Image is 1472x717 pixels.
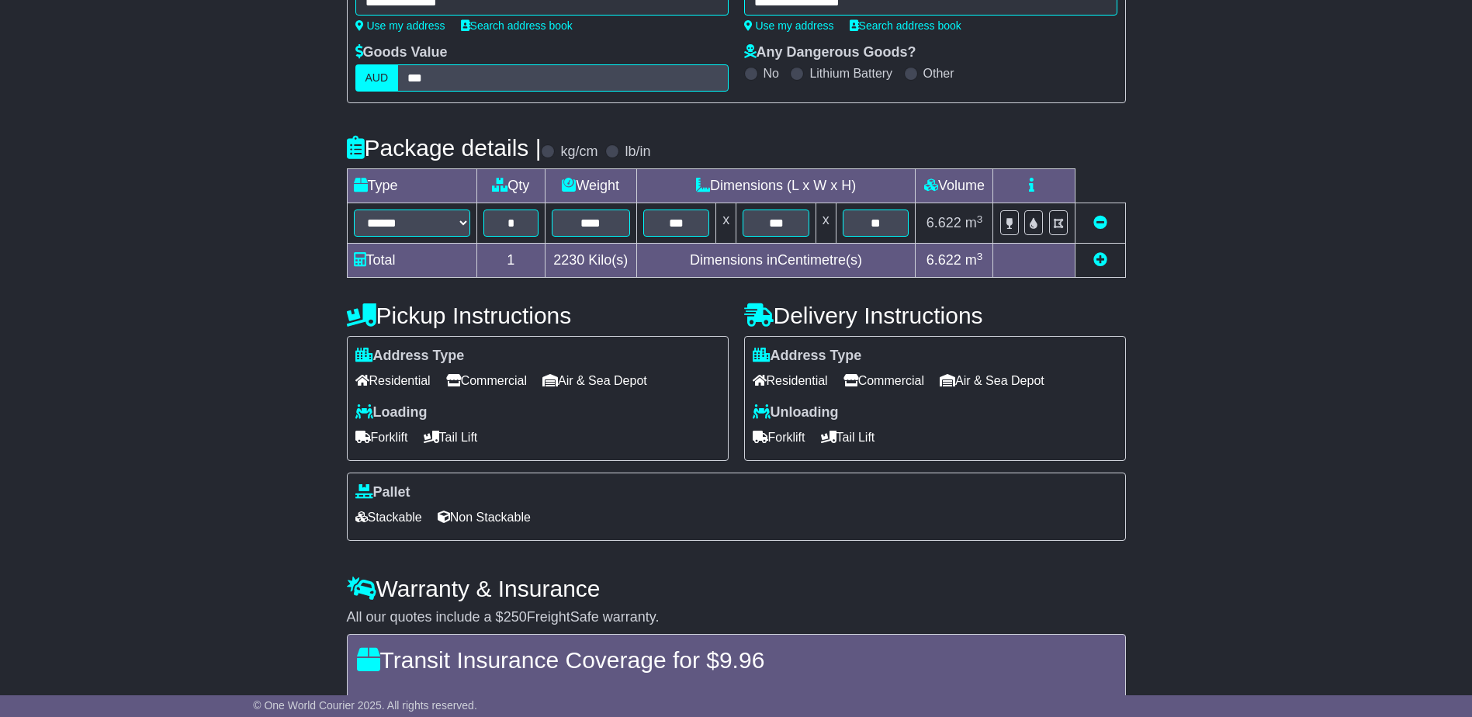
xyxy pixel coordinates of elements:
span: © One World Courier 2025. All rights reserved. [253,699,477,712]
a: Search address book [850,19,961,32]
td: Total [347,244,476,278]
span: 250 [504,609,527,625]
span: 6.622 [926,215,961,230]
label: Address Type [753,348,862,365]
label: Goods Value [355,44,448,61]
td: x [716,203,736,244]
label: kg/cm [560,144,597,161]
td: Type [347,169,476,203]
label: Unloading [753,404,839,421]
h4: Delivery Instructions [744,303,1126,328]
span: 6.622 [926,252,961,268]
span: Residential [753,369,828,393]
span: 2230 [553,252,584,268]
td: Weight [545,169,636,203]
span: Commercial [446,369,527,393]
sup: 3 [977,251,983,262]
a: Add new item [1093,252,1107,268]
span: m [965,215,983,230]
label: AUD [355,64,399,92]
span: Non Stackable [438,505,531,529]
h4: Package details | [347,135,542,161]
td: 1 [476,244,545,278]
label: Other [923,66,954,81]
td: Kilo(s) [545,244,636,278]
h4: Transit Insurance Coverage for $ [357,647,1116,673]
label: Loading [355,404,428,421]
td: Volume [916,169,993,203]
label: lb/in [625,144,650,161]
a: Remove this item [1093,215,1107,230]
label: Address Type [355,348,465,365]
span: Tail Lift [424,425,478,449]
td: Dimensions in Centimetre(s) [636,244,916,278]
span: Tail Lift [821,425,875,449]
span: Air & Sea Depot [542,369,647,393]
div: All our quotes include a $ FreightSafe warranty. [347,609,1126,626]
td: Qty [476,169,545,203]
td: Dimensions (L x W x H) [636,169,916,203]
span: Forklift [753,425,805,449]
span: Forklift [355,425,408,449]
span: Residential [355,369,431,393]
sup: 3 [977,213,983,225]
span: Stackable [355,505,422,529]
h4: Pickup Instructions [347,303,729,328]
a: Use my address [355,19,445,32]
span: Commercial [843,369,924,393]
a: Use my address [744,19,834,32]
label: Pallet [355,484,410,501]
span: 9.96 [719,647,764,673]
span: m [965,252,983,268]
span: Air & Sea Depot [940,369,1044,393]
h4: Warranty & Insurance [347,576,1126,601]
label: No [764,66,779,81]
label: Any Dangerous Goods? [744,44,916,61]
td: x [816,203,836,244]
a: Search address book [461,19,573,32]
label: Lithium Battery [809,66,892,81]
